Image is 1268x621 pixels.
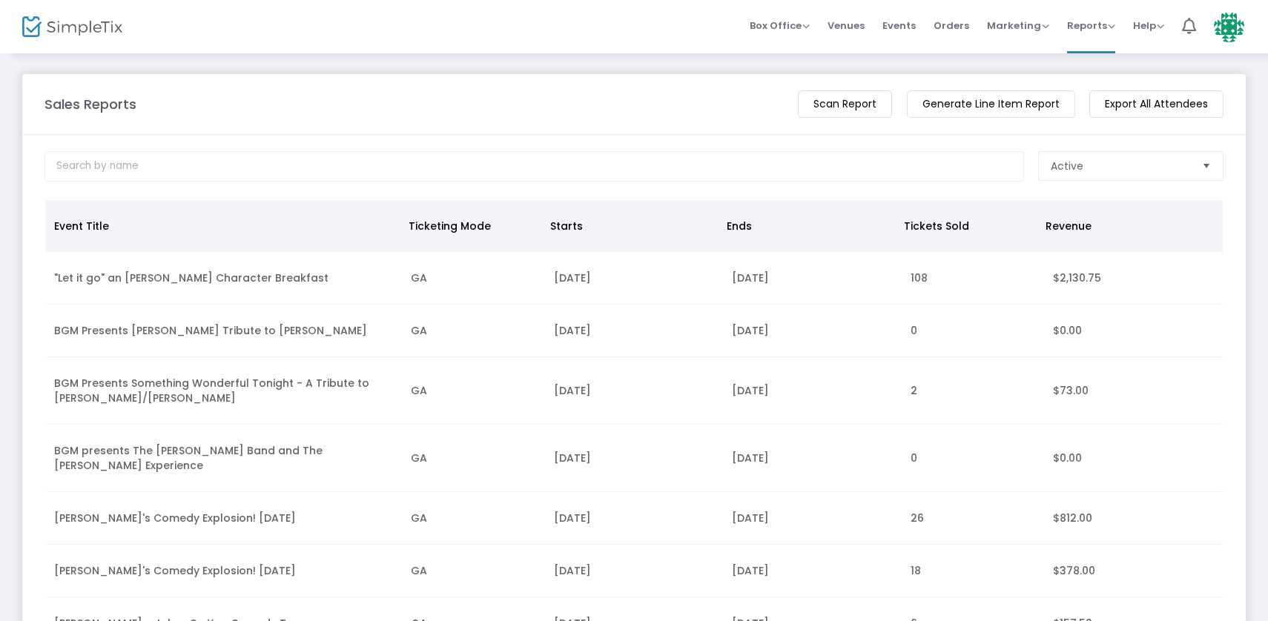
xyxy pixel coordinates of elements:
[902,545,1044,597] td: 18
[45,425,402,492] td: BGM presents The [PERSON_NAME] Band and The [PERSON_NAME] Experience
[723,545,902,597] td: [DATE]
[1044,305,1223,357] td: $0.00
[895,200,1037,252] th: Tickets Sold
[545,545,724,597] td: [DATE]
[44,94,136,114] m-panel-title: Sales Reports
[1051,159,1083,173] span: Active
[545,425,724,492] td: [DATE]
[987,19,1049,33] span: Marketing
[1044,357,1223,425] td: $73.00
[798,90,892,118] m-button: Scan Report
[545,492,724,545] td: [DATE]
[45,200,400,252] th: Event Title
[402,305,544,357] td: GA
[934,7,969,44] span: Orders
[545,357,724,425] td: [DATE]
[402,252,544,305] td: GA
[723,252,902,305] td: [DATE]
[402,545,544,597] td: GA
[45,305,402,357] td: BGM Presents [PERSON_NAME] Tribute to [PERSON_NAME]
[723,357,902,425] td: [DATE]
[1067,19,1115,33] span: Reports
[1044,492,1223,545] td: $812.00
[545,252,724,305] td: [DATE]
[545,305,724,357] td: [DATE]
[902,492,1044,545] td: 26
[402,425,544,492] td: GA
[45,357,402,425] td: BGM Presents Something Wonderful Tonight - A Tribute to [PERSON_NAME]/[PERSON_NAME]
[723,425,902,492] td: [DATE]
[1089,90,1224,118] m-button: Export All Attendees
[723,492,902,545] td: [DATE]
[750,19,810,33] span: Box Office
[902,305,1044,357] td: 0
[45,545,402,597] td: [PERSON_NAME]'s Comedy Explosion! [DATE]
[828,7,865,44] span: Venues
[402,357,544,425] td: GA
[902,425,1044,492] td: 0
[1196,152,1217,180] button: Select
[882,7,916,44] span: Events
[907,90,1075,118] m-button: Generate Line Item Report
[723,305,902,357] td: [DATE]
[902,252,1044,305] td: 108
[1133,19,1164,33] span: Help
[45,252,402,305] td: "Let it go" an [PERSON_NAME] Character Breakfast
[1044,545,1223,597] td: $378.00
[1046,219,1092,233] span: Revenue
[402,492,544,545] td: GA
[902,357,1044,425] td: 2
[1044,252,1223,305] td: $2,130.75
[541,200,719,252] th: Starts
[1044,425,1223,492] td: $0.00
[44,151,1024,182] input: Search by name
[45,492,402,545] td: [PERSON_NAME]'s Comedy Explosion! [DATE]
[400,200,541,252] th: Ticketing Mode
[718,200,895,252] th: Ends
